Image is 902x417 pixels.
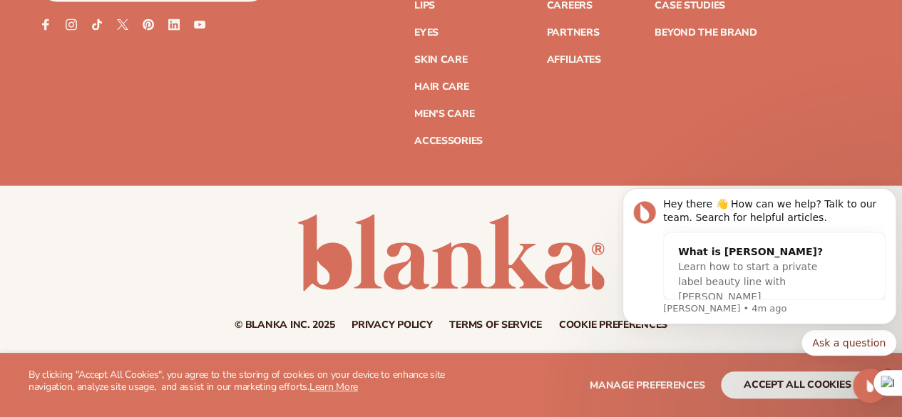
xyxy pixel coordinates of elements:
[414,28,439,38] a: Eyes
[414,1,435,11] a: Lips
[29,369,451,393] p: By clicking "Accept All Cookies", you agree to the storing of cookies on your device to enhance s...
[235,318,334,331] small: © Blanka Inc. 2025
[546,55,600,65] a: Affiliates
[559,320,667,330] a: Cookie preferences
[414,55,467,65] a: Skin Care
[882,369,893,380] span: 2
[655,1,725,11] a: Case Studies
[546,28,599,38] a: Partners
[590,379,704,392] span: Manage preferences
[853,369,887,403] iframe: Intercom live chat
[655,28,757,38] a: Beyond the brand
[414,109,474,119] a: Men's Care
[546,1,592,11] a: Careers
[721,371,873,398] button: accept all cookies
[414,136,483,146] a: Accessories
[617,176,902,364] iframe: Intercom notifications message
[590,371,704,398] button: Manage preferences
[414,82,468,92] a: Hair Care
[449,320,542,330] a: Terms of service
[352,320,432,330] a: Privacy policy
[309,380,358,393] a: Learn More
